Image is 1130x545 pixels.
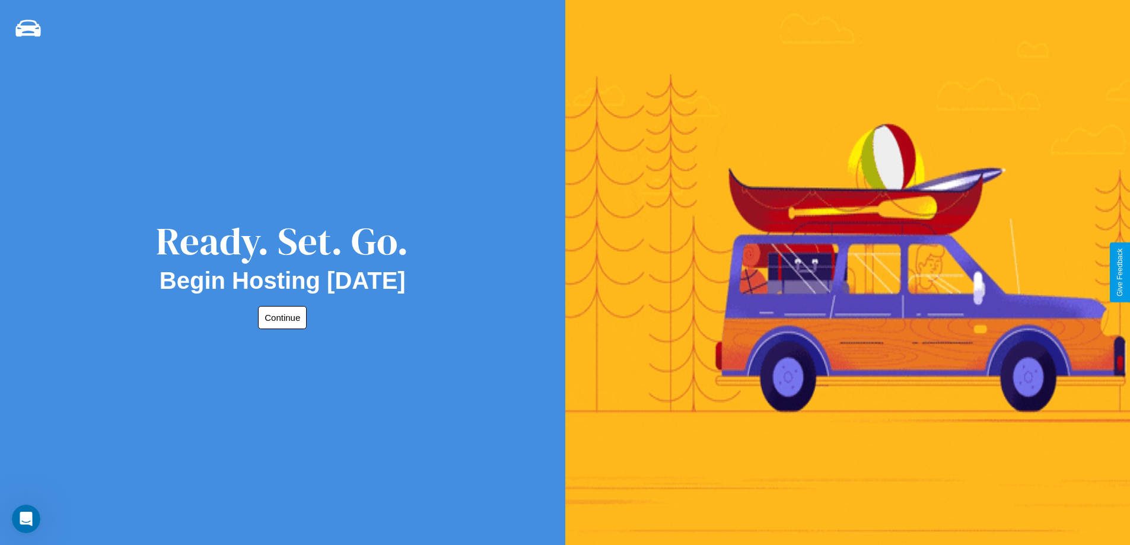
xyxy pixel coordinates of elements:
button: Continue [258,306,307,329]
div: Ready. Set. Go. [156,215,409,267]
iframe: Intercom live chat [12,505,40,533]
div: Give Feedback [1116,248,1124,297]
h2: Begin Hosting [DATE] [160,267,406,294]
